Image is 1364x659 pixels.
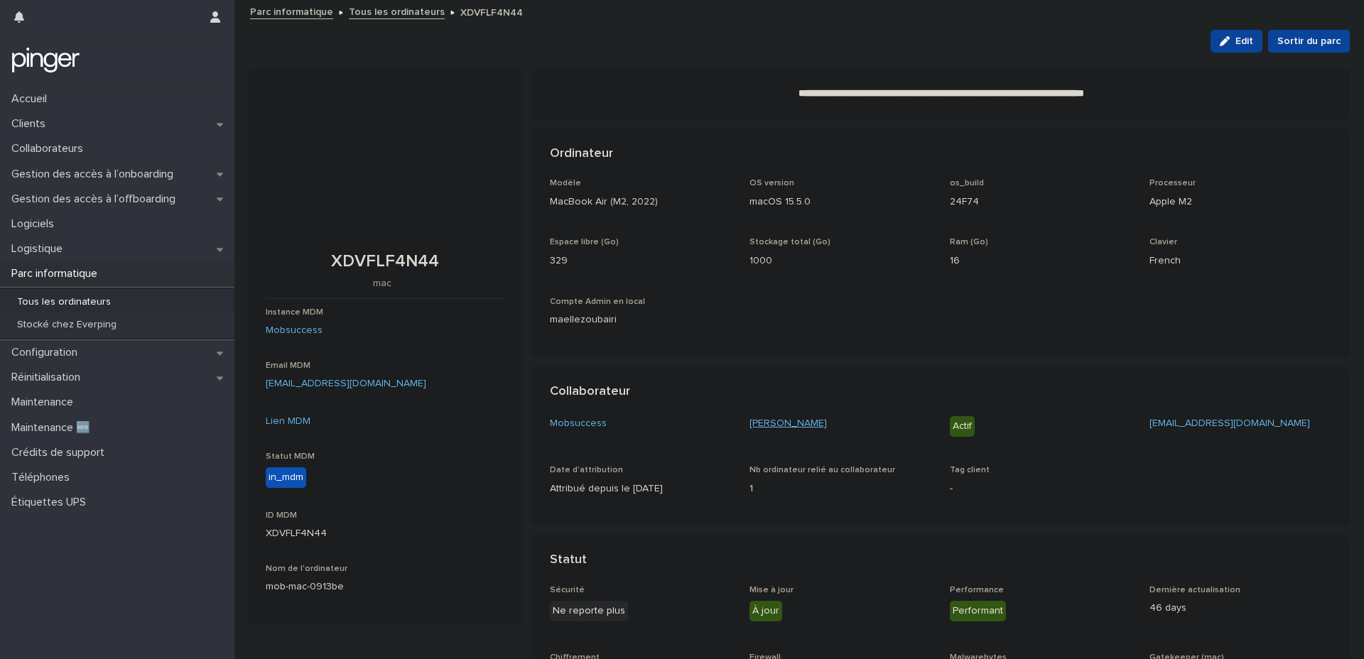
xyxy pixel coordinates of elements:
[950,254,1133,268] p: 16
[1149,601,1333,616] p: 46 days
[1149,254,1333,268] p: French
[550,179,581,187] span: Modèle
[550,298,645,306] span: Compte Admin en local
[6,142,94,156] p: Collaborateurs
[950,195,1133,209] p: 24F74
[266,579,504,594] p: mob-mac-0913be
[550,466,623,474] span: Date d'attribution
[6,217,65,231] p: Logiciels
[6,446,116,459] p: Crédits de support
[6,346,89,359] p: Configuration
[550,601,628,621] div: Ne reporte plus
[550,481,733,496] p: Attribué depuis le [DATE]
[460,4,523,19] p: XDVFLF4N44
[550,586,585,594] span: Sécurité
[749,416,827,431] a: [PERSON_NAME]
[6,371,92,384] p: Réinitialisation
[1235,36,1253,46] span: Edit
[266,565,347,573] span: Nom de l'ordinateur
[6,267,109,281] p: Parc informatique
[11,46,80,75] img: mTgBEunGTSyRkCgitkcU
[749,179,794,187] span: OS version
[1268,30,1350,53] button: Sortir du parc
[749,481,933,496] p: 1
[550,416,607,431] a: Mobsuccess
[550,238,619,246] span: Espace libre (Go)
[266,452,315,461] span: Statut MDM
[266,251,504,272] p: XDVFLF4N44
[749,254,933,268] p: 1000
[950,601,1006,621] div: Performant
[266,416,310,426] a: Lien MDM
[266,278,499,290] p: mac
[6,168,185,181] p: Gestion des accès à l’onboarding
[550,254,733,268] p: 329
[6,471,81,484] p: Téléphones
[749,466,895,474] span: Nb ordinateur relié au collaborateur
[250,3,333,19] a: Parc informatique
[1149,418,1310,428] a: [EMAIL_ADDRESS][DOMAIN_NAME]
[1149,586,1240,594] span: Dernière actualisation
[550,146,613,162] h2: Ordinateur
[6,92,58,106] p: Accueil
[266,378,426,388] a: [EMAIL_ADDRESS][DOMAIN_NAME]
[749,586,794,594] span: Mise à jour
[6,319,128,331] p: Stocké chez Everping
[266,467,306,488] div: in_mdm
[6,396,85,409] p: Maintenance
[749,238,830,246] span: Stockage total (Go)
[266,361,310,370] span: Email MDM
[1277,34,1341,48] span: Sortir du parc
[950,238,988,246] span: Ram (Go)
[1149,195,1333,209] p: Apple M2
[550,552,587,568] h2: Statut
[950,586,1004,594] span: Performance
[550,384,630,400] h2: Collaborateur
[749,195,933,209] p: macOS 15.5.0
[550,195,733,209] p: MacBook Air (M2, 2022)
[266,323,323,338] a: Mobsuccess
[6,421,102,435] p: Maintenance 🆕
[266,308,323,317] span: Instance MDM
[749,601,782,621] div: À jour
[950,481,1133,496] p: -
[950,416,975,437] div: Actif
[1149,238,1177,246] span: Clavier
[950,179,984,187] span: os_build
[550,312,733,327] p: maellezoubairi
[266,511,297,520] span: ID MDM
[6,242,74,256] p: Logistique
[349,3,445,19] a: Tous les ordinateurs
[6,192,187,206] p: Gestion des accès à l’offboarding
[1149,179,1196,187] span: Processeur
[6,496,97,509] p: Étiquettes UPS
[6,296,122,308] p: Tous les ordinateurs
[6,117,57,131] p: Clients
[266,526,504,541] p: XDVFLF4N44
[1211,30,1262,53] button: Edit
[950,466,990,474] span: Tag client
